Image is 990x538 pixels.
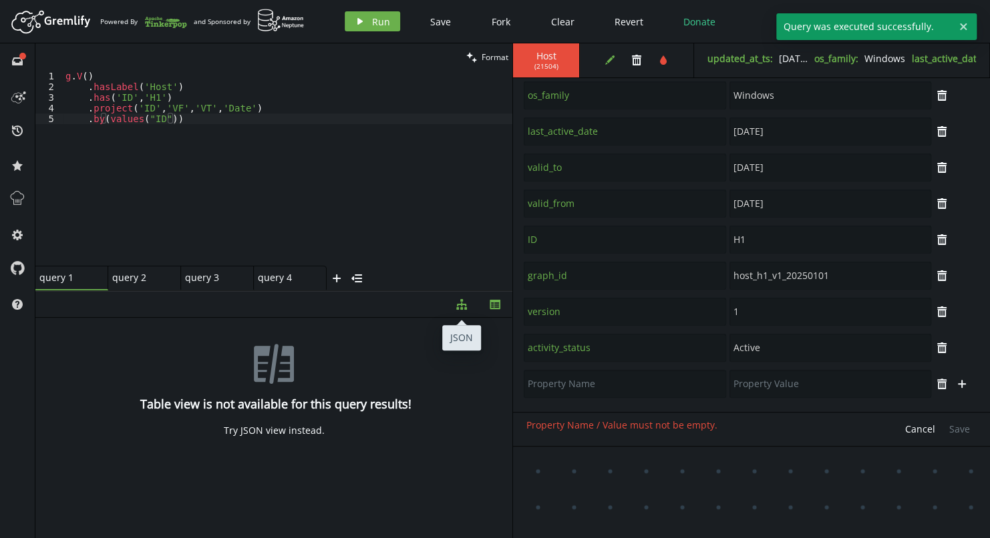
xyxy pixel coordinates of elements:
[729,262,932,290] input: Property Value
[615,15,643,28] span: Revert
[541,11,585,31] button: Clear
[100,10,187,33] div: Powered By
[729,190,932,218] input: Property Value
[524,298,726,326] input: Property Name
[524,154,726,182] input: Property Name
[35,113,63,124] div: 5
[729,298,932,326] input: Property Value
[492,15,510,28] span: Fork
[524,262,726,290] input: Property Name
[526,419,717,439] div: Property Name / Value must not be empty.
[194,9,305,34] div: and Sponsored by
[35,92,63,103] div: 3
[729,334,932,362] input: Property Value
[524,81,726,109] input: Property Name
[729,370,932,398] input: Property Value
[524,190,726,218] input: Property Name
[864,52,905,65] span: Windows
[524,370,726,398] input: Property Name
[729,81,932,109] input: Property Value
[372,15,390,28] span: Run
[462,43,512,71] button: Format
[39,272,93,284] span: query 1
[420,11,461,31] button: Save
[912,52,985,65] label: last_active_date :
[524,117,726,146] input: Property Name
[898,419,942,439] button: Cancel
[776,13,953,40] span: Query was executed successfully.
[257,9,305,32] img: AWS Neptune
[949,423,970,435] span: Save
[905,423,935,435] span: Cancel
[729,117,932,146] input: Property Value
[526,50,566,62] span: Host
[524,226,726,254] input: Property Name
[35,71,63,81] div: 1
[35,103,63,113] div: 4
[482,51,508,63] span: Format
[673,11,725,31] button: Donate
[185,272,238,284] span: query 3
[112,272,166,284] span: query 2
[605,11,653,31] button: Revert
[430,15,451,28] span: Save
[140,397,407,411] h4: Table view is not available for this query results!
[534,62,558,71] span: ( 21504 )
[524,334,726,362] input: Property Name
[814,52,858,65] label: os_family :
[35,81,63,92] div: 2
[442,325,481,350] div: JSON
[551,15,574,28] span: Clear
[779,52,857,65] span: [DATE]T00:00:00Z
[936,11,980,31] button: Sign In
[258,272,311,284] span: query 4
[345,11,400,31] button: Run
[729,154,932,182] input: Property Value
[224,425,325,437] div: Try JSON view instead.
[683,15,715,28] span: Donate
[481,11,521,31] button: Fork
[729,226,932,254] input: Property Value
[707,52,773,65] label: updated_at_ts :
[943,419,977,439] button: Save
